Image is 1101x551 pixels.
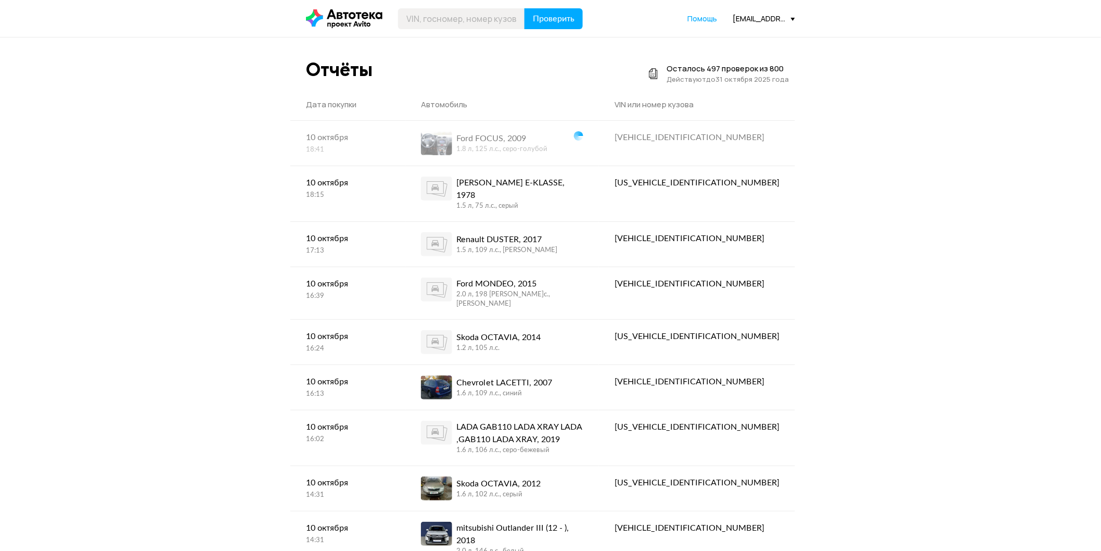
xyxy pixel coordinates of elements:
[290,466,405,510] a: 10 октября14:31
[306,145,390,155] div: 18:41
[306,246,390,256] div: 17:13
[306,131,390,144] div: 10 октября
[614,330,779,343] div: [US_VEHICLE_IDENTIFICATION_NUMBER]
[290,267,405,311] a: 10 октября16:39
[306,278,390,290] div: 10 октября
[290,222,405,266] a: 10 октября17:13
[398,8,525,29] input: VIN, госномер, номер кузова
[614,99,779,110] div: VIN или номер кузова
[667,74,789,84] div: Действуют до 31 октября 2025 года
[306,522,390,534] div: 10 октября
[614,177,779,189] div: [US_VEHICLE_IDENTIFICATION_NUMBER]
[599,511,795,545] a: [VEHICLE_IDENTIFICATION_NUMBER]
[290,365,405,409] a: 10 октября16:13
[405,320,599,365] a: Skoda OCTAVIA, 20141.2 л, 105 л.c.
[306,435,390,444] div: 16:02
[306,232,390,245] div: 10 октября
[687,14,717,23] span: Помощь
[306,390,390,399] div: 16:13
[405,222,599,267] a: Renault DUSTER, 20171.5 л, 109 л.c., [PERSON_NAME]
[524,8,583,29] button: Проверить
[456,446,583,455] div: 1.6 л, 106 л.c., серо-бежевый
[599,410,795,444] a: [US_VEHICLE_IDENTIFICATION_NUMBER]
[456,290,583,309] div: 2.0 л, 198 [PERSON_NAME]c., [PERSON_NAME]
[614,421,779,433] div: [US_VEHICLE_IDENTIFICATION_NUMBER]
[405,166,599,221] a: [PERSON_NAME] E-KLASSE, 19781.5 л, 75 л.c., серый
[456,331,541,344] div: Skoda OCTAVIA, 2014
[306,292,390,301] div: 16:39
[306,421,390,433] div: 10 октября
[456,202,583,211] div: 1.5 л, 75 л.c., серый
[599,320,795,353] a: [US_VEHICLE_IDENTIFICATION_NUMBER]
[306,191,390,200] div: 18:15
[306,177,390,189] div: 10 октября
[456,233,557,246] div: Renault DUSTER, 2017
[306,491,390,500] div: 14:31
[306,58,373,81] div: Отчёты
[306,99,390,110] div: Дата покупки
[456,377,552,389] div: Chevrolet LACETTI, 2007
[306,344,390,354] div: 16:24
[599,365,795,398] a: [VEHICLE_IDENTIFICATION_NUMBER]
[733,14,795,23] div: [EMAIL_ADDRESS][DOMAIN_NAME]
[306,477,390,489] div: 10 октября
[456,522,583,547] div: mitsubishi Outlander III (12 - ), 2018
[687,14,717,24] a: Помощь
[614,477,779,489] div: [US_VEHICLE_IDENTIFICATION_NUMBER]
[405,466,599,511] a: Skoda OCTAVIA, 20121.6 л, 102 л.c., серый
[456,478,541,490] div: Skoda OCTAVIA, 2012
[456,490,541,499] div: 1.6 л, 102 л.c., серый
[290,166,405,210] a: 10 октября18:15
[614,131,779,144] div: [VEHICLE_IDENTIFICATION_NUMBER]
[290,320,405,364] a: 10 октября16:24
[456,246,557,255] div: 1.5 л, 109 л.c., [PERSON_NAME]
[456,278,583,290] div: Ford MONDEO, 2015
[614,278,779,290] div: [VEHICLE_IDENTIFICATION_NUMBER]
[599,267,795,300] a: [VEHICLE_IDENTIFICATION_NUMBER]
[405,365,599,410] a: Chevrolet LACETTI, 20071.6 л, 109 л.c., синий
[306,330,390,343] div: 10 октября
[306,375,390,388] div: 10 октября
[290,410,405,455] a: 10 октября16:02
[614,375,779,388] div: [VEHICLE_IDENTIFICATION_NUMBER]
[614,232,779,245] div: [VEHICLE_IDENTIFICATION_NUMBER]
[667,64,789,74] div: Осталось 497 проверок из 800
[306,536,390,545] div: 14:31
[599,222,795,255] a: [VEHICLE_IDENTIFICATION_NUMBER]
[456,132,547,145] div: Ford FOCUS, 2009
[456,177,583,202] div: [PERSON_NAME] E-KLASSE, 1978
[456,389,552,398] div: 1.6 л, 109 л.c., синий
[456,344,541,353] div: 1.2 л, 105 л.c.
[533,15,574,23] span: Проверить
[599,166,795,199] a: [US_VEHICLE_IDENTIFICATION_NUMBER]
[456,145,547,154] div: 1.8 л, 125 л.c., серо-голубой
[614,522,779,534] div: [VEHICLE_IDENTIFICATION_NUMBER]
[599,466,795,499] a: [US_VEHICLE_IDENTIFICATION_NUMBER]
[405,410,599,466] a: LADA GAB110 LADA XRAY LADA ,GAB110 LADA XRAY, 20191.6 л, 106 л.c., серо-бежевый
[421,99,583,110] div: Автомобиль
[456,421,583,446] div: LADA GAB110 LADA XRAY LADA ,GAB110 LADA XRAY, 2019
[405,267,599,319] a: Ford MONDEO, 20152.0 л, 198 [PERSON_NAME]c., [PERSON_NAME]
